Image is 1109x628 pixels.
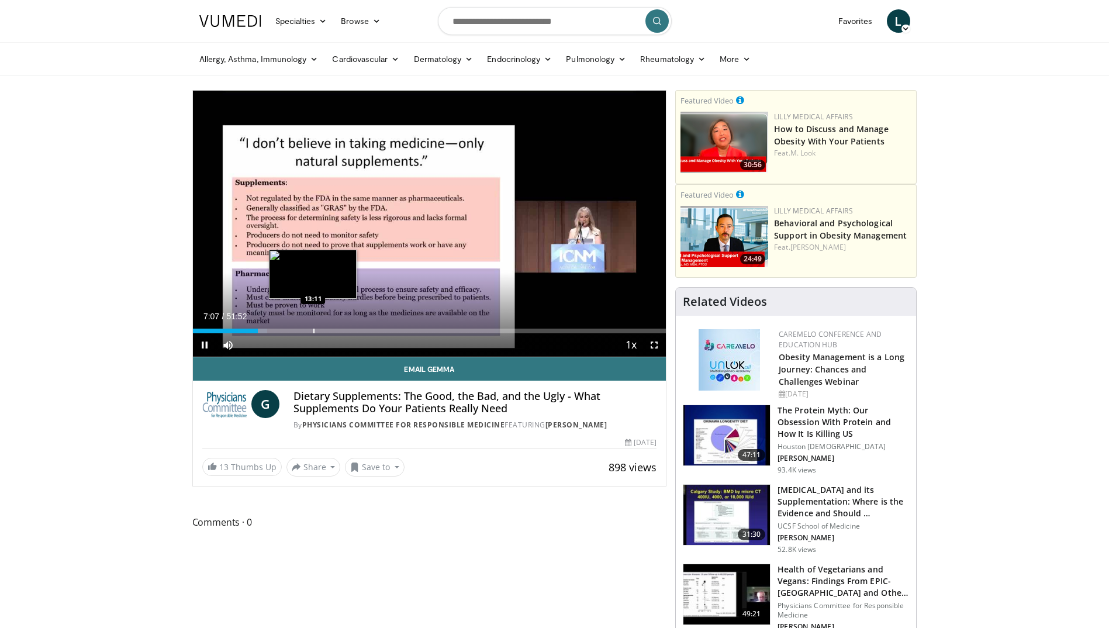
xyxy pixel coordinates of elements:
[192,515,667,530] span: Comments 0
[609,460,657,474] span: 898 views
[831,9,880,33] a: Favorites
[683,564,770,625] img: 606f2b51-b844-428b-aa21-8c0c72d5a896.150x105_q85_crop-smart_upscale.jpg
[699,329,760,391] img: 45df64a9-a6de-482c-8a90-ada250f7980c.png.150x105_q85_autocrop_double_scale_upscale_version-0.2.jpg
[619,333,642,357] button: Playback Rate
[680,112,768,173] a: 30:56
[740,254,765,264] span: 24:49
[438,7,672,35] input: Search topics, interventions
[683,485,770,546] img: 4bb25b40-905e-443e-8e37-83f056f6e86e.150x105_q85_crop-smart_upscale.jpg
[226,312,247,321] span: 51:52
[738,529,766,540] span: 31:30
[216,333,240,357] button: Mute
[713,47,758,71] a: More
[887,9,910,33] a: L
[683,405,909,475] a: 47:11 The Protein Myth: Our Obsession With Protein and How It Is Killing US Houston [DEMOGRAPHIC_...
[778,601,909,620] p: Physicians Committee for Responsible Medicine
[683,484,909,554] a: 31:30 [MEDICAL_DATA] and its Supplementation: Where is the Evidence and Should … UCSF School of M...
[222,312,224,321] span: /
[774,148,911,158] div: Feat.
[738,449,766,461] span: 47:11
[269,250,357,299] img: image.jpeg
[779,329,882,350] a: CaReMeLO Conference and Education Hub
[545,420,607,430] a: [PERSON_NAME]
[790,242,846,252] a: [PERSON_NAME]
[219,461,229,472] span: 13
[286,458,341,477] button: Share
[625,437,657,448] div: [DATE]
[778,454,909,463] p: [PERSON_NAME]
[202,458,282,476] a: 13 Thumbs Up
[683,295,767,309] h4: Related Videos
[345,458,405,477] button: Save to
[633,47,713,71] a: Rheumatology
[680,189,734,200] small: Featured Video
[293,420,657,430] div: By FEATURING
[193,357,666,381] a: Email Gemma
[680,112,768,173] img: c98a6a29-1ea0-4bd5-8cf5-4d1e188984a7.png.150x105_q85_crop-smart_upscale.png
[193,333,216,357] button: Pause
[293,390,657,415] h4: Dietary Supplements: The Good, the Bad, and the Ugly - What Supplements Do Your Patients Really Need
[251,390,279,418] a: G
[774,242,911,253] div: Feat.
[778,545,816,554] p: 52.8K views
[778,465,816,475] p: 93.4K views
[778,564,909,599] h3: Health of Vegetarians and Vegans: Findings From EPIC-[GEOGRAPHIC_DATA] and Othe…
[480,47,559,71] a: Endocrinology
[192,47,326,71] a: Allergy, Asthma, Immunology
[203,312,219,321] span: 7:07
[779,351,904,387] a: Obesity Management is a Long Journey: Chances and Challenges Webinar
[680,95,734,106] small: Featured Video
[778,484,909,519] h3: [MEDICAL_DATA] and its Supplementation: Where is the Evidence and Should …
[790,148,816,158] a: M. Look
[193,91,666,357] video-js: Video Player
[559,47,633,71] a: Pulmonology
[778,442,909,451] p: Houston [DEMOGRAPHIC_DATA]
[325,47,406,71] a: Cardiovascular
[738,608,766,620] span: 49:21
[334,9,388,33] a: Browse
[778,522,909,531] p: UCSF School of Medicine
[302,420,505,430] a: Physicians Committee for Responsible Medicine
[774,112,853,122] a: Lilly Medical Affairs
[683,405,770,466] img: b7b8b05e-5021-418b-a89a-60a270e7cf82.150x105_q85_crop-smart_upscale.jpg
[680,206,768,267] a: 24:49
[680,206,768,267] img: ba3304f6-7838-4e41-9c0f-2e31ebde6754.png.150x105_q85_crop-smart_upscale.png
[642,333,666,357] button: Fullscreen
[774,123,889,147] a: How to Discuss and Manage Obesity With Your Patients
[407,47,481,71] a: Dermatology
[779,389,907,399] div: [DATE]
[778,405,909,440] h3: The Protein Myth: Our Obsession With Protein and How It Is Killing US
[199,15,261,27] img: VuMedi Logo
[778,533,909,543] p: [PERSON_NAME]
[774,218,907,241] a: Behavioral and Psychological Support in Obesity Management
[202,390,247,418] img: Physicians Committee for Responsible Medicine
[774,206,853,216] a: Lilly Medical Affairs
[740,160,765,170] span: 30:56
[268,9,334,33] a: Specialties
[193,329,666,333] div: Progress Bar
